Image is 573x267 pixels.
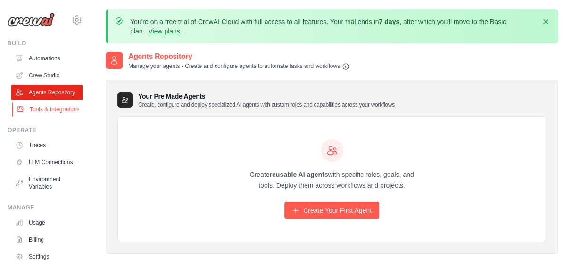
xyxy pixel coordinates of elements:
a: Automations [11,51,83,66]
div: Manage [8,204,83,211]
a: Settings [11,249,83,264]
h3: Your Pre Made Agents [138,92,395,108]
h2: Agents Repository [128,51,349,62]
a: Environment Variables [11,172,83,194]
a: LLM Connections [11,155,83,170]
a: View plans [148,27,180,35]
a: Crew Studio [11,68,83,83]
div: Operate [8,126,83,134]
a: Create Your First Agent [284,202,379,219]
p: Manage your agents - Create and configure agents to automate tasks and workflows [128,62,349,70]
a: Traces [11,138,83,153]
p: Create, configure and deploy specialized AI agents with custom roles and capabilities across your... [138,101,395,108]
img: Logo [8,13,55,27]
p: You're on a free trial of CrewAI Cloud with full access to all features. Your trial ends in , aft... [130,17,535,36]
p: Create with specific roles, goals, and tools. Deploy them across workflows and projects. [241,169,423,191]
a: Agents Repository [11,85,83,100]
a: Tools & Integrations [12,102,83,117]
strong: reusable AI agents [269,171,328,178]
a: Usage [11,215,83,230]
strong: 7 days [379,18,399,25]
div: Build [8,40,83,47]
a: Billing [11,232,83,247]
